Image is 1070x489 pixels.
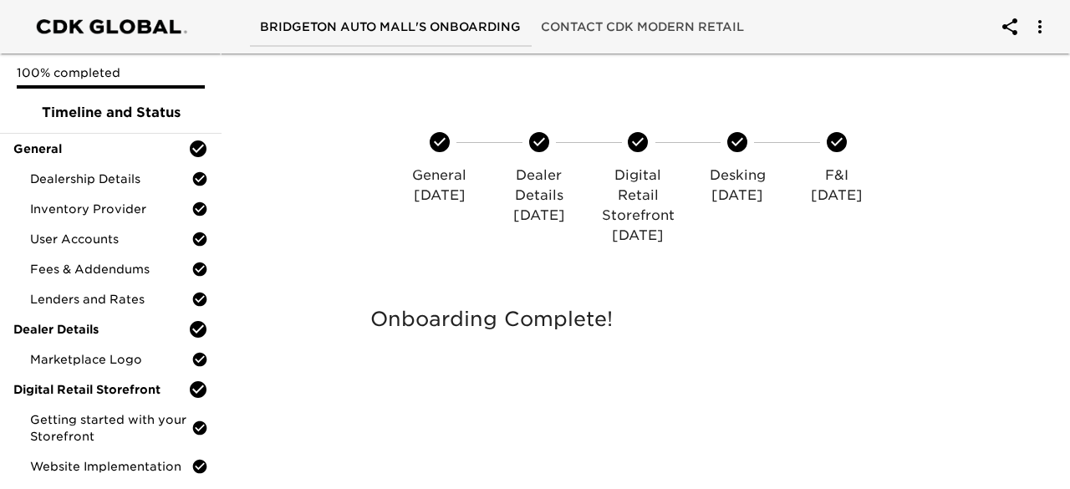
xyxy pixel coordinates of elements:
span: Bridgeton Auto Mall's Onboarding [260,17,521,38]
p: [DATE] [595,226,681,246]
p: Desking [695,166,781,186]
span: User Accounts [30,231,191,247]
span: Contact CDK Modern Retail [541,17,744,38]
p: General [397,166,483,186]
p: Digital Retail Storefront [595,166,681,226]
p: F&I [794,166,880,186]
span: General [13,140,188,157]
span: Inventory Provider [30,201,191,217]
p: [DATE] [794,186,880,206]
span: Fees & Addendums [30,261,191,278]
button: account of current user [990,7,1030,47]
span: Dealer Details [13,321,188,338]
span: Dealership Details [30,171,191,187]
p: Dealer Details [496,166,582,206]
span: Digital Retail Storefront [13,381,188,398]
span: Lenders and Rates [30,291,191,308]
span: Getting started with your Storefront [30,411,191,445]
p: [DATE] [695,186,781,206]
span: Timeline and Status [13,103,208,123]
span: Marketplace Logo [30,351,191,368]
h5: Onboarding Complete! [370,306,907,333]
p: [DATE] [496,206,582,226]
span: Website Implementation [30,458,191,475]
p: [DATE] [397,186,483,206]
button: account of current user [1020,7,1060,47]
p: 100% completed [17,64,205,81]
